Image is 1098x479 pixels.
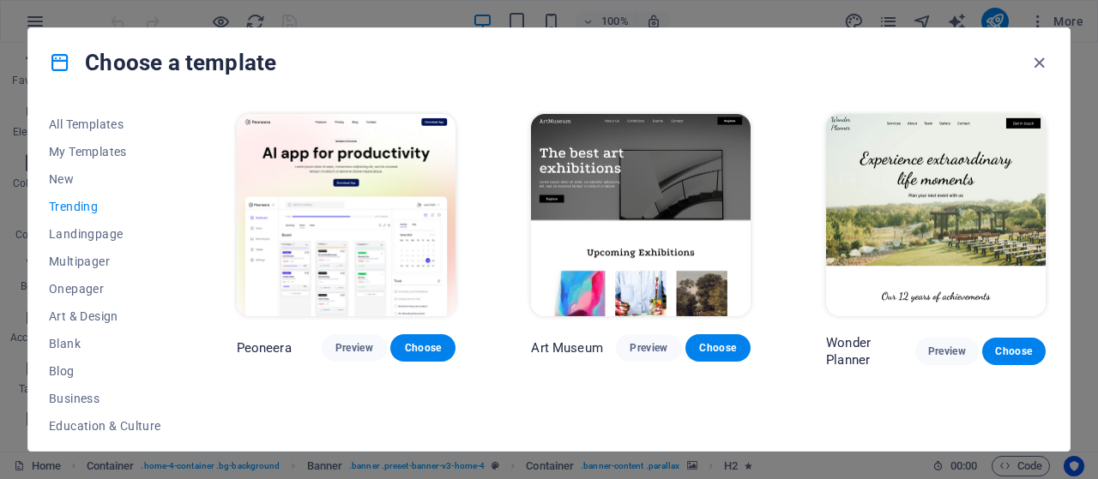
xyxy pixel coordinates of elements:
[826,114,1046,316] img: Wonder Planner
[49,357,161,385] button: Blog
[49,282,161,296] span: Onepager
[390,334,455,362] button: Choose
[982,338,1046,365] button: Choose
[322,334,387,362] button: Preview
[699,341,737,355] span: Choose
[49,275,161,302] button: Onepager
[49,227,161,241] span: Landingpage
[49,254,161,268] span: Multipager
[49,172,161,186] span: New
[404,341,442,355] span: Choose
[685,334,751,362] button: Choose
[49,419,161,433] span: Education & Culture
[49,200,161,213] span: Trending
[237,339,292,356] p: Peoneera
[49,165,161,193] button: New
[616,334,681,362] button: Preview
[630,341,667,355] span: Preview
[49,337,161,350] span: Blank
[531,339,602,356] p: Art Museum
[826,334,915,368] p: Wonder Planner
[49,330,161,357] button: Blank
[49,248,161,275] button: Multipager
[49,111,161,138] button: All Templates
[49,49,276,76] h4: Choose a template
[335,341,373,355] span: Preview
[49,385,161,412] button: Business
[237,114,456,316] img: Peoneera
[49,138,161,165] button: My Templates
[49,145,161,159] span: My Templates
[49,412,161,440] button: Education & Culture
[49,392,161,405] span: Business
[49,309,161,323] span: Art & Design
[49,117,161,131] span: All Templates
[996,344,1032,358] span: Choose
[531,114,751,316] img: Art Museum
[929,344,965,358] span: Preview
[49,302,161,330] button: Art & Design
[49,193,161,220] button: Trending
[49,364,161,378] span: Blog
[915,338,979,365] button: Preview
[49,220,161,248] button: Landingpage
